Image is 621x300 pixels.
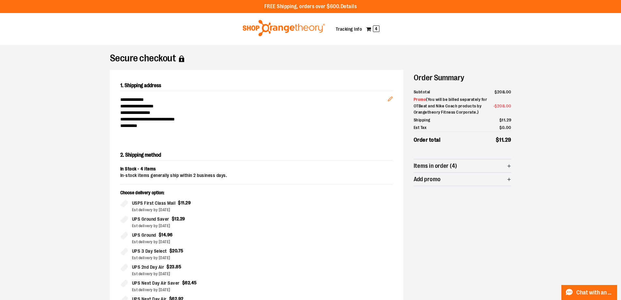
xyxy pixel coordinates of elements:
[507,118,511,122] span: 29
[178,200,181,205] span: $
[502,125,505,130] span: 0
[499,137,503,143] span: 11
[177,248,178,253] span: .
[506,103,511,108] span: 00
[176,264,181,269] span: 85
[110,55,511,62] h1: Secure checkout
[120,247,128,255] input: UPS 3 Day Select$20.75Est delivery by [DATE]
[499,125,502,130] span: $
[190,280,191,285] span: .
[414,176,441,182] span: Add promo
[170,248,172,253] span: $
[505,125,506,130] span: .
[132,239,251,245] div: Est delivery by [DATE]
[502,118,505,122] span: 11
[120,166,393,172] div: In Stock - 4 items
[132,199,176,207] span: USPS First Class Mail
[414,117,430,123] span: Shipping
[576,290,613,296] span: Chat with an Expert
[561,285,617,300] button: Chat with an Expert
[264,3,357,10] p: FREE Shipping, orders over $600.
[120,80,393,91] h2: 1. Shipping address
[185,200,191,205] span: 29
[170,264,175,269] span: 23
[497,103,505,108] span: 208
[120,190,251,199] p: Choose delivery option:
[172,216,175,221] span: $
[496,137,499,143] span: $
[181,200,185,205] span: 11
[120,263,128,271] input: UPS 2nd Day Air$23.85Est delivery by [DATE]
[497,89,505,94] span: 208
[132,215,169,223] span: UPS Ground Saver
[242,20,326,36] img: Shop Orangetheory
[120,279,128,287] input: UPS Next Day Air Saver$62.45Est delivery by [DATE]
[503,137,505,143] span: .
[167,232,173,237] span: 96
[506,89,511,94] span: 00
[167,264,170,269] span: $
[166,232,167,237] span: .
[373,25,379,32] span: 4
[120,215,128,223] input: UPS Ground Saver$12.29Est delivery by [DATE]
[414,163,457,169] span: Items in order (4)
[132,287,251,293] div: Est delivery by [DATE]
[414,70,511,86] h2: Order Summary
[174,216,179,221] span: 12
[499,118,502,122] span: $
[175,264,176,269] span: .
[132,263,164,271] span: UPS 2nd Day Air
[506,125,511,130] span: 00
[132,207,251,213] div: Est delivery by [DATE]
[132,231,156,239] span: UPS Ground
[159,232,162,237] span: $
[182,280,185,285] span: $
[414,89,430,95] span: Subtotal
[132,223,251,229] div: Est delivery by [DATE]
[414,173,511,186] button: Add promo
[178,248,184,253] span: 75
[120,172,393,179] div: In-stock items generally ship within 2 business days.
[132,271,251,277] div: Est delivery by [DATE]
[132,247,167,255] span: UPS 3 Day Select
[341,4,357,9] a: Details
[120,231,128,239] input: UPS Ground$14.96Est delivery by [DATE]
[505,103,506,108] span: .
[336,26,362,32] a: Tracking Info
[120,199,128,207] input: USPS First Class Mail$11.29Est delivery by [DATE]
[414,124,427,131] span: Est Tax
[191,280,197,285] span: 45
[120,150,393,161] h2: 2. Shipping method
[505,89,506,94] span: .
[505,118,507,122] span: .
[185,280,190,285] span: 62
[495,89,497,94] span: $
[161,232,166,237] span: 14
[382,86,398,109] button: Edit
[493,103,511,109] span: -
[495,103,497,108] span: $
[185,200,186,205] span: .
[132,279,180,287] span: UPS Next Day Air Saver
[505,137,511,143] span: 29
[132,255,251,261] div: Est delivery by [DATE]
[179,216,180,221] span: .
[414,136,441,144] span: Order total
[414,159,511,172] button: Items in order (4)
[172,248,177,253] span: 20
[414,97,426,102] span: Promo
[414,97,487,115] span: ( You will be billed separately for OTBeat and Nike Coach products by Orangetheory Fitness Corpor...
[180,216,185,221] span: 29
